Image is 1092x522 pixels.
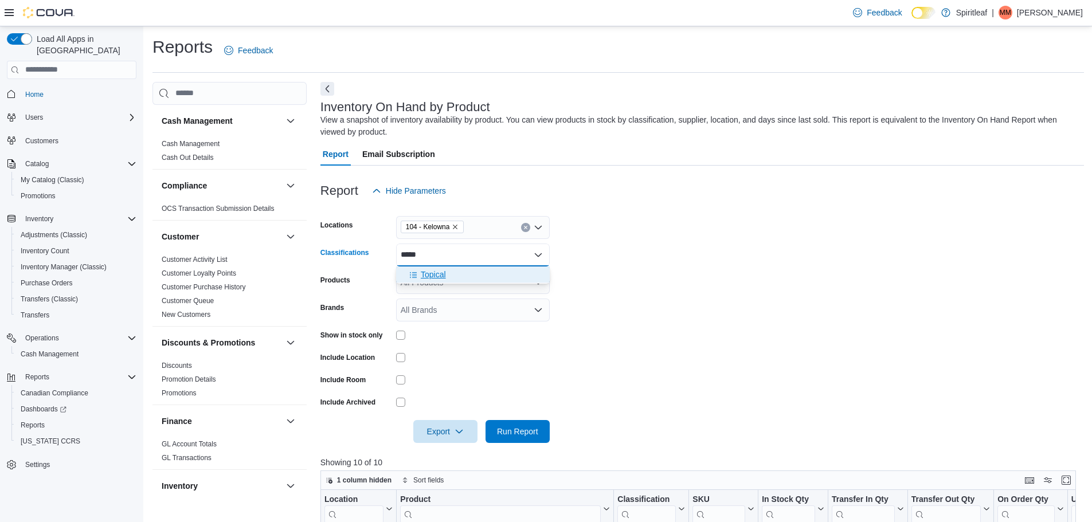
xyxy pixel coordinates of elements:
a: Dashboards [16,402,71,416]
span: MM [1000,6,1011,19]
span: Reports [21,370,136,384]
span: Sort fields [413,476,444,485]
a: Customer Queue [162,297,214,305]
button: Operations [21,331,64,345]
a: My Catalog (Classic) [16,173,89,187]
span: Reports [21,421,45,430]
button: Inventory [162,480,281,492]
a: GL Transactions [162,454,212,462]
button: Inventory Count [11,243,141,259]
a: Discounts [162,362,192,370]
button: Compliance [284,179,298,193]
button: Inventory Manager (Classic) [11,259,141,275]
span: Inventory Manager (Classic) [16,260,136,274]
span: Catalog [25,159,49,168]
button: 1 column hidden [321,473,396,487]
div: Transfer Out Qty [911,494,980,505]
div: Compliance [152,202,307,220]
span: New Customers [162,310,210,319]
button: Inventory [284,479,298,493]
a: Feedback [848,1,906,24]
button: Purchase Orders [11,275,141,291]
button: Cash Management [11,346,141,362]
a: Inventory Manager (Classic) [16,260,111,274]
p: [PERSON_NAME] [1017,6,1083,19]
button: Transfers [11,307,141,323]
button: Catalog [2,156,141,172]
span: Settings [21,457,136,472]
img: Cova [23,7,75,18]
label: Products [320,276,350,285]
a: Purchase Orders [16,276,77,290]
button: Discounts & Promotions [162,337,281,348]
button: Reports [2,369,141,385]
span: Cash Out Details [162,153,214,162]
button: Settings [2,456,141,473]
button: Adjustments (Classic) [11,227,141,243]
a: OCS Transaction Submission Details [162,205,275,213]
button: Sort fields [397,473,448,487]
label: Show in stock only [320,331,383,340]
button: Customers [2,132,141,149]
label: Include Location [320,353,375,362]
label: Classifications [320,248,369,257]
div: On Order Qty [997,494,1055,505]
label: Include Archived [320,398,375,407]
h3: Compliance [162,180,207,191]
span: Home [21,87,136,101]
span: Run Report [497,426,538,437]
button: Inventory [21,212,58,226]
h3: Inventory On Hand by Product [320,100,490,114]
span: Transfers [21,311,49,320]
a: Home [21,88,48,101]
span: 104 - Kelowna [406,221,450,233]
span: Cash Management [21,350,79,359]
div: Transfer In Qty [832,494,895,505]
button: Enter fullscreen [1059,473,1073,487]
h3: Finance [162,415,192,427]
span: Dashboards [16,402,136,416]
a: Settings [21,458,54,472]
h3: Report [320,184,358,198]
label: Brands [320,303,344,312]
span: Adjustments (Classic) [16,228,136,242]
span: Users [21,111,136,124]
span: My Catalog (Classic) [21,175,84,185]
span: Export [420,420,471,443]
button: Users [21,111,48,124]
span: Dashboards [21,405,66,414]
div: SKU [692,494,745,505]
span: Transfers (Classic) [21,295,78,304]
input: Dark Mode [911,7,936,19]
button: Promotions [11,188,141,204]
a: Promotions [16,189,60,203]
label: Include Room [320,375,366,384]
span: Home [25,90,44,99]
p: Spiritleaf [956,6,987,19]
h3: Cash Management [162,115,233,127]
a: Cash Management [16,347,83,361]
span: 104 - Kelowna [401,221,464,233]
button: Inventory [2,211,141,227]
button: Finance [284,414,298,428]
div: Customer [152,253,307,326]
a: Inventory Count [16,244,74,258]
a: Feedback [220,39,277,62]
span: OCS Transaction Submission Details [162,204,275,213]
div: Classification [617,494,676,505]
span: GL Account Totals [162,439,217,449]
a: Transfers [16,308,54,322]
span: Adjustments (Classic) [21,230,87,240]
span: 1 column hidden [337,476,392,485]
a: Adjustments (Classic) [16,228,92,242]
button: Export [413,420,477,443]
span: Customer Loyalty Points [162,269,236,278]
span: Inventory [25,214,53,223]
button: Display options [1041,473,1055,487]
span: Inventory Count [21,246,69,256]
a: Promotion Details [162,375,216,383]
span: My Catalog (Classic) [16,173,136,187]
span: Customer Activity List [162,255,228,264]
span: Feedback [238,45,273,56]
button: Canadian Compliance [11,385,141,401]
